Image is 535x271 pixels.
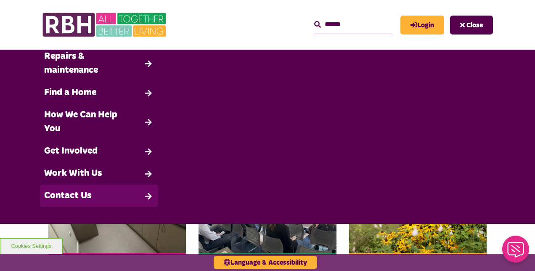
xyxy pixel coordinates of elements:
input: Search [314,16,392,34]
iframe: Netcall Web Assistant for live chat [497,233,535,271]
a: Get Involved [40,140,158,162]
a: How We Can Help You [40,104,158,140]
a: Repairs & maintenance [40,45,158,82]
a: MyRBH [400,16,444,35]
a: Find a Home [40,82,158,104]
span: Close [466,22,483,29]
a: Contact Us [40,185,158,207]
a: Work With Us [40,162,158,185]
button: Navigation [450,16,493,35]
button: Language & Accessibility [214,256,317,269]
img: RBH [42,8,168,41]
